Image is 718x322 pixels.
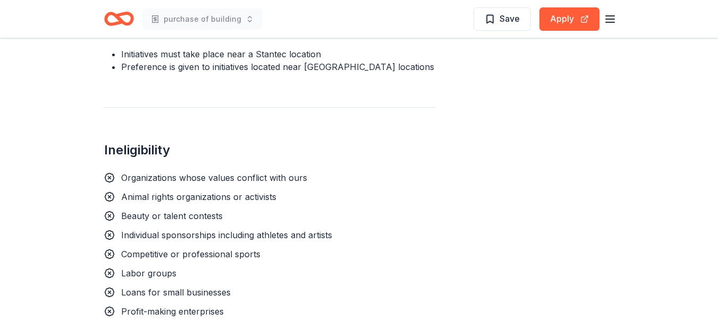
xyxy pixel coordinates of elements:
span: Individual sponsorships including athletes and artists [121,230,332,240]
li: Preference is given to initiatives located near [GEOGRAPHIC_DATA] locations [121,60,436,73]
span: Labor groups [121,268,176,279]
button: Save [474,7,531,31]
h2: Ineligibility [104,142,436,159]
span: purchase of building [164,13,241,25]
li: Initiatives must take place near a Stantec location [121,48,436,60]
button: Apply [539,7,599,31]
span: Animal rights organizations or activists [121,192,276,202]
span: Organizations whose values conflict with ours [121,172,307,183]
button: purchase of building [142,8,263,30]
span: Beauty or talent contests [121,211,223,221]
span: Save [500,12,520,25]
span: Profit-making enterprises [121,306,224,317]
span: Competitive or professional sports [121,249,260,259]
span: Loans for small businesses [121,287,231,298]
a: Home [104,6,134,31]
